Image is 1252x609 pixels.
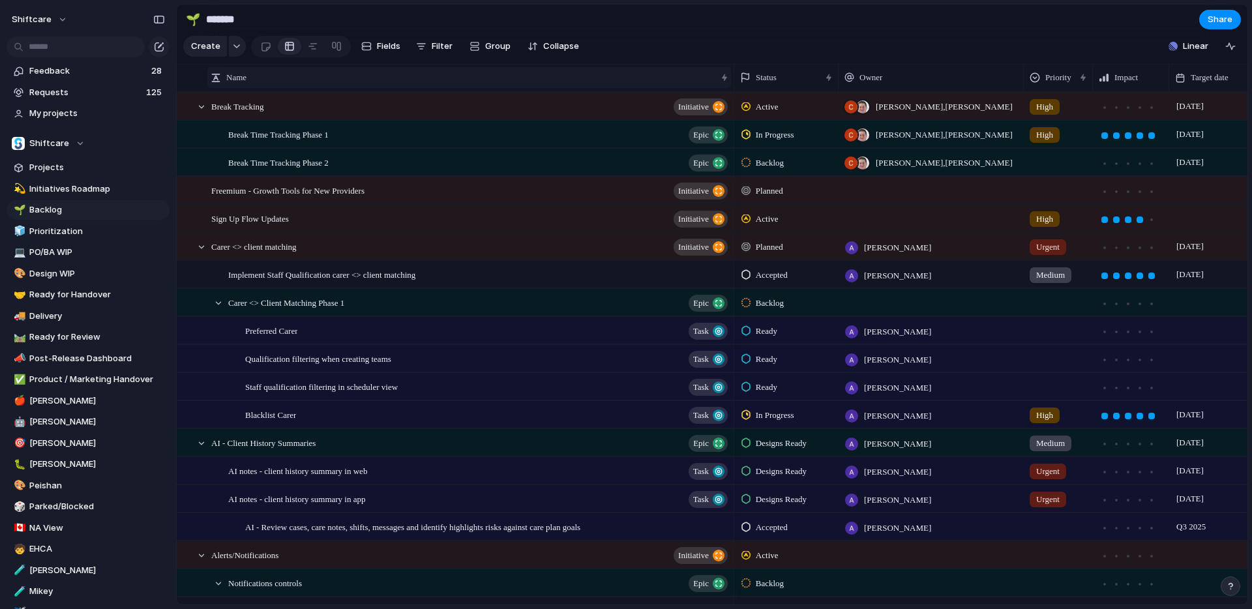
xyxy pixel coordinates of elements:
button: initiative [674,211,728,228]
a: Projects [7,158,170,177]
span: [PERSON_NAME] [29,437,165,450]
div: 🌱Backlog [7,200,170,220]
span: EHCA [29,542,165,556]
div: 🧪Mikey [7,582,170,601]
button: Epic [689,435,728,452]
span: My projects [29,107,165,120]
span: Initiatives Roadmap [29,183,165,196]
span: [PERSON_NAME] [864,353,931,366]
button: shiftcare [6,9,74,30]
button: 🧒 [12,542,25,556]
button: Task [689,491,728,508]
span: initiative [678,546,709,565]
div: 🧪 [14,563,23,578]
span: [PERSON_NAME] [864,522,931,535]
span: Active [756,549,779,562]
span: [DATE] [1173,463,1207,479]
span: Epic [693,126,709,144]
span: Task [693,350,709,368]
div: 🍎 [14,393,23,408]
span: [PERSON_NAME] [864,241,931,254]
button: 🧊 [12,225,25,238]
div: 🍎[PERSON_NAME] [7,391,170,411]
span: Break Time Tracking Phase 1 [228,126,329,141]
a: ✅Product / Marketing Handover [7,370,170,389]
button: Fields [356,36,406,57]
span: [PERSON_NAME] [864,438,931,451]
button: Epic [689,155,728,171]
div: 🧪 [14,584,23,599]
span: Epic [693,574,709,593]
a: Feedback28 [7,61,170,81]
button: 🍎 [12,394,25,408]
span: Projects [29,161,165,174]
span: Name [226,71,246,84]
button: 🎨 [12,267,25,280]
span: Collapse [543,40,579,53]
button: 🎯 [12,437,25,450]
span: High [1036,213,1053,226]
span: Impact [1114,71,1138,84]
span: Urgent [1036,241,1060,254]
span: 125 [146,86,164,99]
span: [PERSON_NAME] [864,466,931,479]
div: 💻PO/BA WIP [7,243,170,262]
span: Linear [1183,40,1208,53]
span: shiftcare [12,13,52,26]
span: Staff qualification filtering in scheduler view [245,379,398,394]
span: Feedback [29,65,147,78]
span: Ready [756,353,777,366]
button: Epic [689,295,728,312]
a: 🧊Prioritization [7,222,170,241]
span: Task [693,406,709,424]
a: 🎨Design WIP [7,264,170,284]
span: High [1036,100,1053,113]
a: 🤝Ready for Handover [7,285,170,304]
div: 🤝 [14,288,23,303]
span: Target date [1191,71,1229,84]
span: Task [693,490,709,509]
div: 🐛 [14,457,23,472]
span: PO/BA WIP [29,246,165,259]
span: In Progress [756,409,794,422]
button: 🎲 [12,500,25,513]
span: Backlog [756,297,784,310]
span: Notifications controls [228,575,302,590]
span: [PERSON_NAME] , [PERSON_NAME] [876,156,1013,170]
span: Create [191,40,220,53]
button: Task [689,463,728,480]
span: Priority [1045,71,1071,84]
span: Designs Ready [756,465,807,478]
button: Linear [1163,37,1214,56]
span: Blacklist Carer [245,407,296,422]
span: Medium [1036,437,1065,450]
span: Task [693,322,709,340]
a: 🛤️Ready for Review [7,327,170,347]
button: Filter [411,36,458,57]
div: 🎯[PERSON_NAME] [7,434,170,453]
button: 🧪 [12,564,25,577]
span: Break Tracking [211,98,264,113]
button: Task [689,323,728,340]
span: Fields [377,40,400,53]
span: High [1036,409,1053,422]
span: [PERSON_NAME] [864,325,931,338]
div: 🤖 [14,415,23,430]
span: Accepted [756,521,788,534]
span: Break Time Tracking Phase 2 [228,155,329,170]
div: 🧒EHCA [7,539,170,559]
div: 🧒 [14,542,23,557]
div: 📣Post-Release Dashboard [7,349,170,368]
span: AI - Review cases, care notes, shifts, messages and identify highlights risks against care plan g... [245,519,580,534]
button: 🛤️ [12,331,25,344]
div: 🎲 [14,499,23,514]
a: 🚚Delivery [7,306,170,326]
span: Backlog [756,156,784,170]
button: 🤝 [12,288,25,301]
a: 💫Initiatives Roadmap [7,179,170,199]
div: 🌱 [14,203,23,218]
